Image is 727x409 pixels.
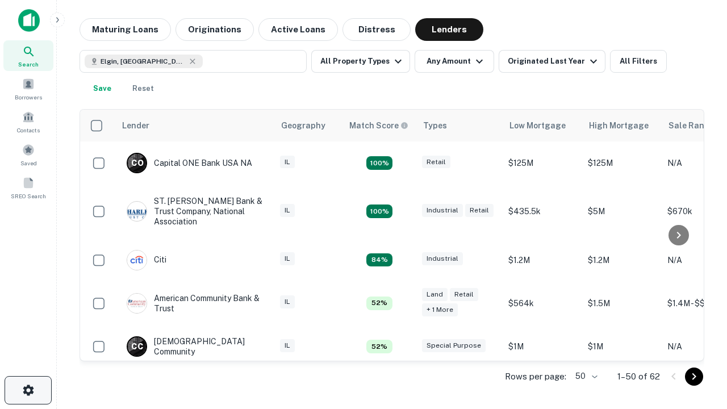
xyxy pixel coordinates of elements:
[125,77,161,100] button: Reset
[422,156,450,169] div: Retail
[127,294,147,313] img: picture
[349,119,406,132] h6: Match Score
[582,185,662,239] td: $5M
[582,141,662,185] td: $125M
[670,318,727,373] iframe: Chat Widget
[450,288,478,301] div: Retail
[127,202,147,221] img: picture
[3,40,53,71] a: Search
[101,56,186,66] span: Elgin, [GEOGRAPHIC_DATA], [GEOGRAPHIC_DATA]
[366,204,392,218] div: Matching Properties: 17, hasApolloMatch: undefined
[280,156,295,169] div: IL
[416,110,503,141] th: Types
[3,172,53,203] a: SREO Search
[280,339,295,352] div: IL
[617,370,660,383] p: 1–50 of 62
[311,50,410,73] button: All Property Types
[503,282,582,325] td: $564k
[503,239,582,282] td: $1.2M
[505,370,566,383] p: Rows per page:
[127,153,252,173] div: Capital ONE Bank USA NA
[366,156,392,170] div: Matching Properties: 16, hasApolloMatch: undefined
[582,239,662,282] td: $1.2M
[349,119,408,132] div: Capitalize uses an advanced AI algorithm to match your search with the best lender. The match sco...
[131,157,143,169] p: C O
[503,141,582,185] td: $125M
[503,325,582,368] td: $1M
[274,110,342,141] th: Geography
[342,18,411,41] button: Distress
[176,18,254,41] button: Originations
[503,110,582,141] th: Low Mortgage
[508,55,600,68] div: Originated Last Year
[15,93,42,102] span: Borrowers
[3,106,53,137] a: Contacts
[127,196,263,227] div: ST. [PERSON_NAME] Bank & Trust Company, National Association
[280,204,295,217] div: IL
[127,336,263,357] div: [DEMOGRAPHIC_DATA] Community
[415,50,494,73] button: Any Amount
[84,77,120,100] button: Save your search to get updates of matches that match your search criteria.
[17,126,40,135] span: Contacts
[571,368,599,385] div: 50
[3,73,53,104] a: Borrowers
[115,110,274,141] th: Lender
[422,204,463,217] div: Industrial
[18,9,40,32] img: capitalize-icon.png
[589,119,649,132] div: High Mortgage
[423,119,447,132] div: Types
[422,288,448,301] div: Land
[280,252,295,265] div: IL
[422,303,458,316] div: + 1 more
[582,110,662,141] th: High Mortgage
[503,185,582,239] td: $435.5k
[281,119,325,132] div: Geography
[422,252,463,265] div: Industrial
[258,18,338,41] button: Active Loans
[509,119,566,132] div: Low Mortgage
[685,368,703,386] button: Go to next page
[610,50,667,73] button: All Filters
[366,340,392,353] div: Matching Properties: 5, hasApolloMatch: undefined
[465,204,494,217] div: Retail
[127,251,147,270] img: picture
[415,18,483,41] button: Lenders
[18,60,39,69] span: Search
[127,250,166,270] div: Citi
[342,110,416,141] th: Capitalize uses an advanced AI algorithm to match your search with the best lender. The match sco...
[499,50,605,73] button: Originated Last Year
[280,295,295,308] div: IL
[366,253,392,267] div: Matching Properties: 8, hasApolloMatch: undefined
[80,18,171,41] button: Maturing Loans
[80,50,307,73] button: Elgin, [GEOGRAPHIC_DATA], [GEOGRAPHIC_DATA]
[11,191,46,201] span: SREO Search
[127,293,263,314] div: American Community Bank & Trust
[131,341,143,353] p: C C
[582,325,662,368] td: $1M
[122,119,149,132] div: Lender
[20,158,37,168] span: Saved
[366,297,392,310] div: Matching Properties: 5, hasApolloMatch: undefined
[422,339,486,352] div: Special Purpose
[582,282,662,325] td: $1.5M
[3,139,53,170] a: Saved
